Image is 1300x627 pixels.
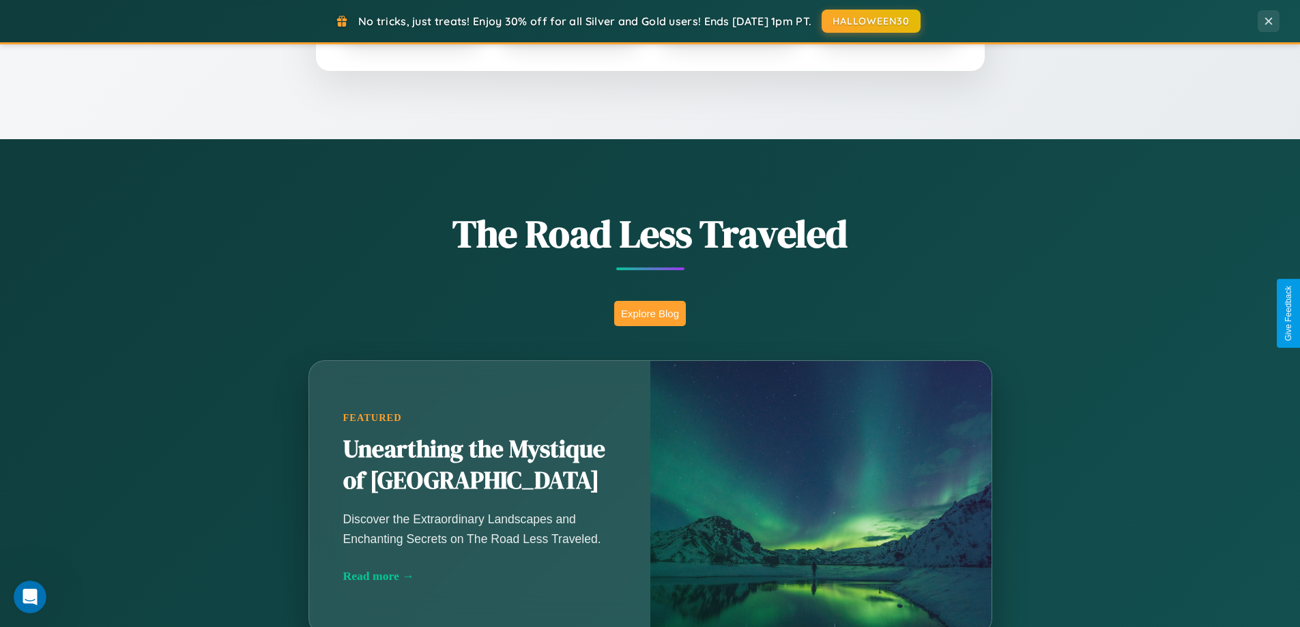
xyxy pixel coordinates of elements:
p: Discover the Extraordinary Landscapes and Enchanting Secrets on The Road Less Traveled. [343,510,616,548]
span: No tricks, just treats! Enjoy 30% off for all Silver and Gold users! Ends [DATE] 1pm PT. [358,14,811,28]
div: Read more → [343,569,616,583]
button: HALLOWEEN30 [822,10,921,33]
h2: Unearthing the Mystique of [GEOGRAPHIC_DATA] [343,434,616,497]
div: Give Feedback [1284,286,1293,341]
div: Featured [343,412,616,424]
iframe: Intercom live chat [14,581,46,613]
button: Explore Blog [614,301,686,326]
h1: The Road Less Traveled [241,207,1060,260]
